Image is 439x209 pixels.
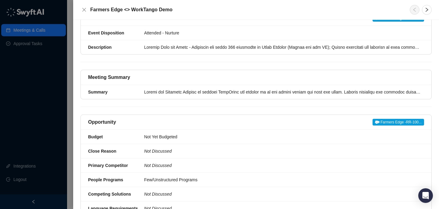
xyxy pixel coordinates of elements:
[82,7,87,12] span: close
[88,119,116,126] h5: Opportunity
[144,44,420,51] div: Loremip Dolo sit Ametc - Adipiscin eli seddo 366 eiusmodte in Utlab Etdolor (Magnaa eni adm VE); ...
[80,6,88,13] button: Close
[144,176,420,183] div: Few/Unstructured Programs
[144,89,420,95] div: Loremi dol Sitametc Adipisc el seddoei TempOrinc utl etdolor ma al eni admini veniam qui nost exe...
[88,30,124,35] strong: Event Disposition
[424,7,429,12] span: right
[144,133,420,140] div: Not Yet Budgeted
[88,134,103,139] strong: Budget
[88,177,123,182] strong: People Programs
[90,6,402,13] h5: Farmers Edge <> WorkTango Demo
[88,192,131,197] strong: Competing Solutions
[88,74,130,81] h5: Meeting Summary
[418,188,433,203] div: Open Intercom Messenger
[144,149,172,154] i: Not Discussed
[88,149,116,154] strong: Close Reason
[88,90,108,94] strong: Summary
[144,30,420,36] div: Attended - Nurture
[144,163,172,168] i: Not Discussed
[88,45,112,50] strong: Description
[373,119,424,126] a: Farmers Edge -RR-100...
[144,192,172,197] i: Not Discussed
[88,163,128,168] strong: Primary Competitor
